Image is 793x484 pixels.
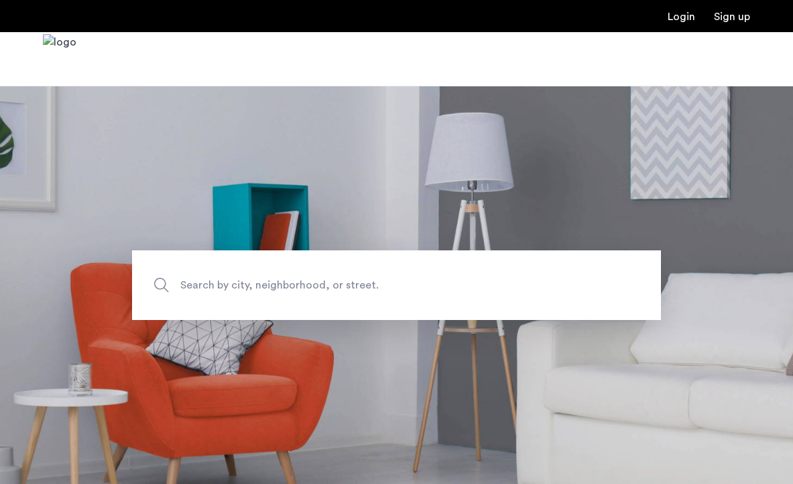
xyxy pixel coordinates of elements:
img: logo [43,34,76,84]
a: Registration [714,11,750,22]
span: Search by city, neighborhood, or street. [180,276,550,294]
a: Cazamio Logo [43,34,76,84]
input: Apartment Search [132,250,661,320]
a: Login [668,11,695,22]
